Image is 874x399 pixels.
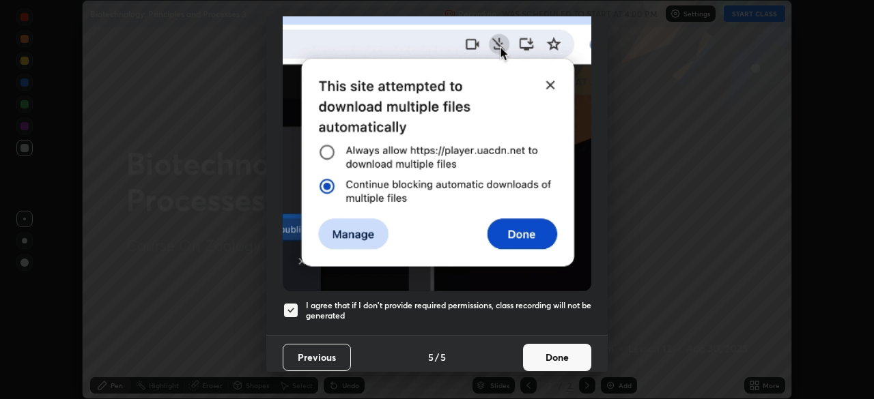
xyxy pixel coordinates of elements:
button: Previous [283,344,351,371]
h4: 5 [428,350,434,364]
button: Done [523,344,591,371]
h4: / [435,350,439,364]
h5: I agree that if I don't provide required permissions, class recording will not be generated [306,300,591,321]
h4: 5 [440,350,446,364]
